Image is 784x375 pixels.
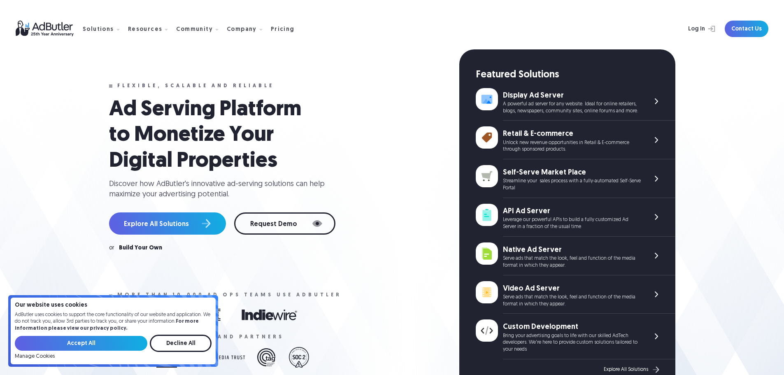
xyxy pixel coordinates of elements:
a: Video Ad Server Serve ads that match the look, feel and function of the media format in which the... [476,275,675,314]
h4: Our website uses cookies [15,303,212,308]
a: Self-Serve Market Place Streamline your sales process with a fully-automated Self-Serve Portal [476,159,675,198]
a: Display Ad Server A powerful ad server for any website. Ideal for online retailers, blogs, newspa... [476,82,675,121]
a: API Ad Server Leverage our powerful APIs to build a fully customized Ad Server in a fraction of t... [476,198,675,237]
div: Custom Development [503,322,641,332]
div: Bring your advertising goals to life with our skilled AdTech developers. We're here to provide cu... [503,333,641,353]
input: Accept All [15,336,147,351]
div: Resources [128,27,163,33]
div: Solutions [83,27,114,33]
div: Serve ads that match the look, feel and function of the media format in which they appear. [503,294,641,308]
a: Log In [666,21,720,37]
p: AdButler uses cookies to support the core functionality of our website and application. We do not... [15,312,212,332]
a: Pricing [271,25,301,33]
div: Unlock new revenue opportunities in Retail & E-commerce through sponsored products. [503,140,641,154]
div: Self-Serve Market Place [503,168,641,178]
div: Discover how AdButler's innovative ad-serving solutions can help maximize your advertising potent... [109,179,331,200]
div: A powerful ad server for any website. Ideal for online retailers, blogs, newspapers, community si... [503,101,641,115]
a: Manage Cookies [15,354,55,359]
div: Display Ad Server [503,91,641,101]
div: Video Ad Server [503,284,641,294]
div: Retail & E-commerce [503,129,641,139]
div: Explore All Solutions [604,367,648,373]
a: Explore All Solutions [109,212,226,235]
div: More than 10,000 ad ops teams use adbutler [117,292,342,298]
a: Custom Development Bring your advertising goals to life with our skilled AdTech developers. We're... [476,314,675,359]
div: API Ad Server [503,206,641,217]
div: Serve ads that match the look, feel and function of the media format in which they appear. [503,255,641,269]
h1: Ad Serving Platform to Monetize Your Digital Properties [109,97,323,174]
div: Community [176,27,213,33]
div: Native Ad Server [503,245,641,255]
div: Company [227,27,257,33]
a: Retail & E-commerce Unlock new revenue opportunities in Retail & E-commerce through sponsored pro... [476,121,675,159]
div: Flexible, scalable and reliable [117,83,274,89]
a: Native Ad Server Serve ads that match the look, feel and function of the media format in which th... [476,237,675,275]
a: Explore All Solutions [604,364,661,375]
a: Request Demo [234,212,335,235]
div: Leverage our powerful APIs to build a fully customized Ad Server in a fraction of the usual time [503,217,641,231]
div: Pricing [271,27,295,33]
div: Streamline your sales process with a fully-automated Self-Serve Portal [503,178,641,192]
div: Featured Solutions [476,68,675,82]
input: Decline All [150,335,212,352]
a: Contact Us [725,21,768,37]
div: or [109,245,114,251]
a: Build Your Own [119,245,162,251]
